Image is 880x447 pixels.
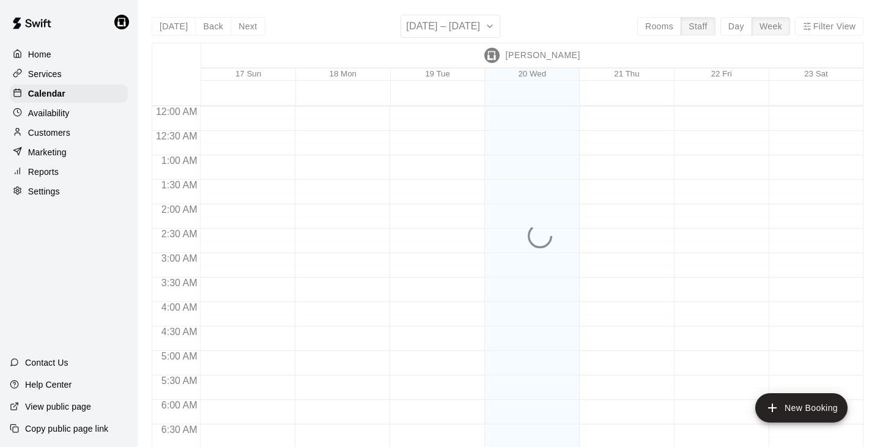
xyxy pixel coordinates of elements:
[10,124,128,142] a: Customers
[114,15,129,29] img: Justin Struyk
[28,146,67,158] p: Marketing
[153,106,201,117] span: 12:00 AM
[25,401,91,413] p: View public page
[10,84,128,103] a: Calendar
[28,166,59,178] p: Reports
[330,69,357,78] button: 18 Mon
[158,278,201,288] span: 3:30 AM
[25,379,72,391] p: Help Center
[10,45,128,64] a: Home
[28,127,70,139] p: Customers
[158,155,201,166] span: 1:00 AM
[804,69,828,78] button: 23 Sat
[158,180,201,190] span: 1:30 AM
[10,182,128,201] a: Settings
[28,107,70,119] p: Availability
[158,327,201,337] span: 4:30 AM
[518,69,546,78] button: 20 Wed
[10,143,128,161] a: Marketing
[112,10,138,34] div: Justin Struyk
[28,185,60,198] p: Settings
[235,69,261,78] button: 17 Sun
[158,424,201,435] span: 6:30 AM
[28,87,65,100] p: Calendar
[425,69,450,78] button: 19 Tue
[755,393,848,423] button: add
[25,356,68,369] p: Contact Us
[158,253,201,264] span: 3:00 AM
[484,48,500,63] img: Justin Struyk
[158,204,201,215] span: 2:00 AM
[614,69,639,78] button: 21 Thu
[153,131,201,141] span: 12:30 AM
[158,400,201,410] span: 6:00 AM
[158,351,201,361] span: 5:00 AM
[158,302,201,312] span: 4:00 AM
[158,229,201,239] span: 2:30 AM
[25,423,108,435] p: Copy public page link
[28,48,51,61] p: Home
[10,104,128,122] a: Availability
[10,163,128,181] a: Reports
[158,375,201,386] span: 5:30 AM
[506,49,580,62] p: [PERSON_NAME]
[28,68,62,80] p: Services
[10,65,128,83] a: Services
[711,69,732,78] button: 22 Fri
